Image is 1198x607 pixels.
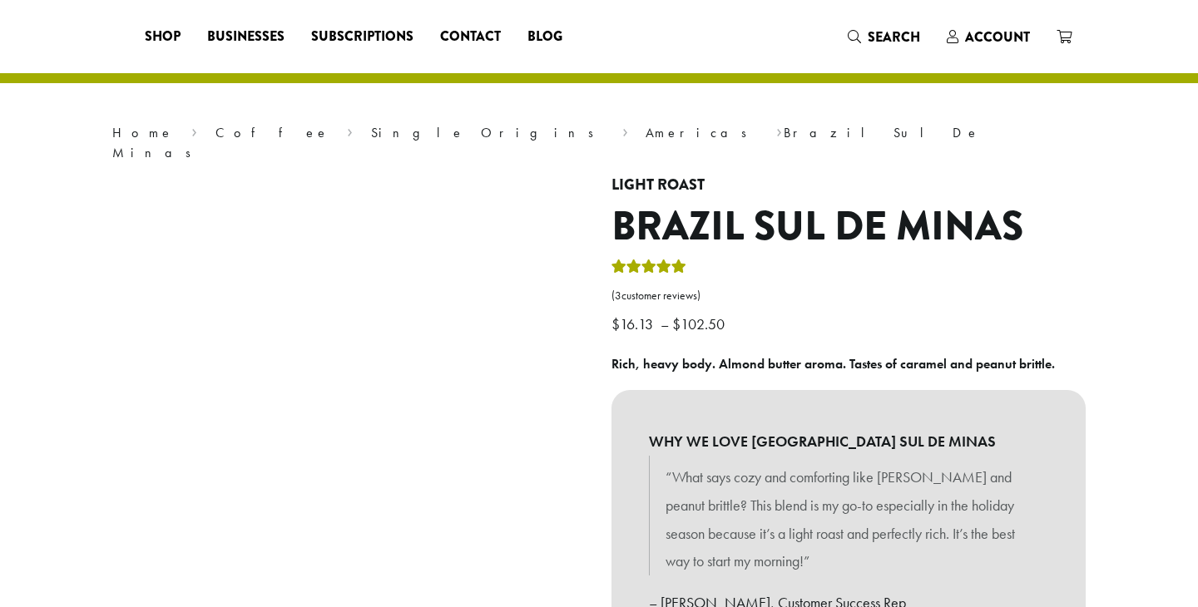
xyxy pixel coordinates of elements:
span: Businesses [207,27,285,47]
span: $ [611,314,620,333]
span: › [191,117,197,143]
h4: Light Roast [611,176,1086,195]
span: Subscriptions [311,27,413,47]
nav: Breadcrumb [112,123,1086,163]
b: WHY WE LOVE [GEOGRAPHIC_DATA] SUL DE MINAS [649,427,1048,456]
span: 3 [615,289,621,303]
p: “What says cozy and comforting like [PERSON_NAME] and peanut brittle? This blend is my go-to espe... [666,463,1032,575]
a: Americas [646,124,758,141]
bdi: 102.50 [672,314,729,333]
a: Coffee [215,124,329,141]
bdi: 16.13 [611,314,657,333]
span: Blog [527,27,562,47]
span: Shop [145,27,181,47]
a: (3customer reviews) [611,288,1086,304]
div: Rated 5.00 out of 5 [611,257,686,282]
a: Home [112,124,174,141]
span: Account [965,27,1030,47]
b: Rich, heavy body. Almond butter aroma. Tastes of caramel and peanut brittle. [611,355,1055,373]
span: › [776,117,782,143]
span: Search [868,27,920,47]
span: – [661,314,669,333]
h1: Brazil Sul De Minas [611,203,1086,251]
span: › [347,117,353,143]
span: › [622,117,628,143]
a: Shop [131,23,194,50]
a: Search [834,23,933,51]
span: $ [672,314,681,333]
span: Contact [440,27,501,47]
a: Single Origins [371,124,605,141]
